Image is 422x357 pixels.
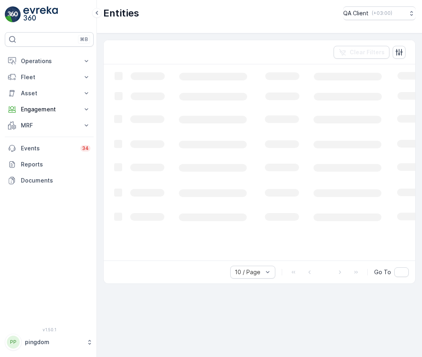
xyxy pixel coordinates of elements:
[21,73,78,81] p: Fleet
[21,57,78,65] p: Operations
[5,101,94,117] button: Engagement
[23,6,58,23] img: logo_light-DOdMpM7g.png
[374,268,391,276] span: Go To
[5,53,94,69] button: Operations
[350,48,385,56] p: Clear Filters
[7,336,20,349] div: PP
[5,156,94,172] a: Reports
[372,10,392,16] p: ( +03:00 )
[5,69,94,85] button: Fleet
[25,338,82,346] p: pingdom
[5,85,94,101] button: Asset
[21,121,78,129] p: MRF
[5,172,94,189] a: Documents
[5,334,94,351] button: PPpingdom
[21,160,90,168] p: Reports
[103,7,139,20] p: Entities
[343,9,369,17] p: QA Client
[334,46,389,59] button: Clear Filters
[21,144,76,152] p: Events
[5,327,94,332] span: v 1.50.1
[21,89,78,97] p: Asset
[5,117,94,133] button: MRF
[21,105,78,113] p: Engagement
[21,176,90,185] p: Documents
[80,36,88,43] p: ⌘B
[5,6,21,23] img: logo
[82,145,89,152] p: 34
[5,140,94,156] a: Events34
[343,6,416,20] button: QA Client(+03:00)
